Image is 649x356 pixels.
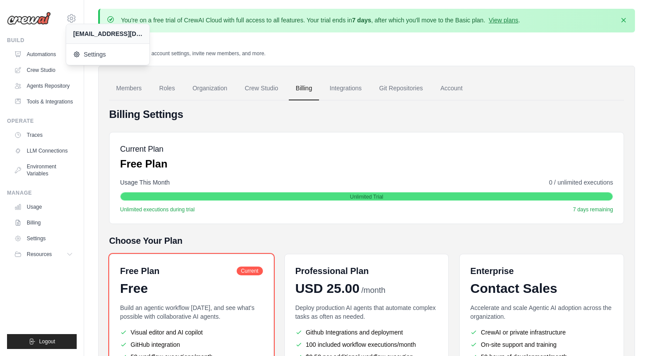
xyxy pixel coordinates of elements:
[237,267,263,275] span: Current
[39,338,55,345] span: Logout
[470,303,613,321] p: Accelerate and scale Agentic AI adoption across the organization.
[289,77,319,100] a: Billing
[120,143,167,155] h5: Current Plan
[11,47,77,61] a: Automations
[11,200,77,214] a: Usage
[470,328,613,337] li: CrewAI or private infrastructure
[11,144,77,158] a: LLM Connections
[489,17,518,24] a: View plans
[109,77,149,100] a: Members
[66,46,149,63] a: Settings
[549,178,613,187] span: 0 / unlimited executions
[7,334,77,349] button: Logout
[295,303,438,321] p: Deploy production AI agents that automate complex tasks as often as needed.
[350,193,383,200] span: Unlimited Trial
[11,216,77,230] a: Billing
[470,281,613,296] div: Contact Sales
[295,265,369,277] h6: Professional Plan
[11,79,77,93] a: Agents Repository
[121,16,520,25] p: You're on a free trial of CrewAI Cloud with full access to all features. Your trial ends in , aft...
[120,157,167,171] p: Free Plan
[238,77,285,100] a: Crew Studio
[120,328,263,337] li: Visual editor and AI copilot
[120,206,195,213] span: Unlimited executions during trial
[11,128,77,142] a: Traces
[295,281,360,296] span: USD 25.00
[120,303,263,321] p: Build an agentic workflow [DATE], and see what's possible with collaborative AI agents.
[109,235,624,247] h5: Choose Your Plan
[120,178,170,187] span: Usage This Month
[11,231,77,246] a: Settings
[185,77,234,100] a: Organization
[73,29,142,38] div: [EMAIL_ADDRESS][DOMAIN_NAME]
[470,340,613,349] li: On-site support and training
[323,77,369,100] a: Integrations
[11,95,77,109] a: Tools & Integrations
[120,281,263,296] div: Free
[295,328,438,337] li: Github Integrations and deployment
[7,37,77,44] div: Build
[120,340,263,349] li: GitHub integration
[119,50,266,57] p: Manage your account settings, invite new members, and more.
[7,12,51,25] img: Logo
[361,285,385,296] span: /month
[119,39,266,50] h2: Settings
[573,206,613,213] span: 7 days remaining
[295,340,438,349] li: 100 included workflow executions/month
[27,251,52,258] span: Resources
[152,77,182,100] a: Roles
[120,265,160,277] h6: Free Plan
[109,107,624,121] h4: Billing Settings
[433,77,470,100] a: Account
[7,117,77,125] div: Operate
[73,50,142,59] span: Settings
[11,160,77,181] a: Environment Variables
[372,77,430,100] a: Git Repositories
[470,265,613,277] h6: Enterprise
[7,189,77,196] div: Manage
[352,17,371,24] strong: 7 days
[11,247,77,261] button: Resources
[11,63,77,77] a: Crew Studio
